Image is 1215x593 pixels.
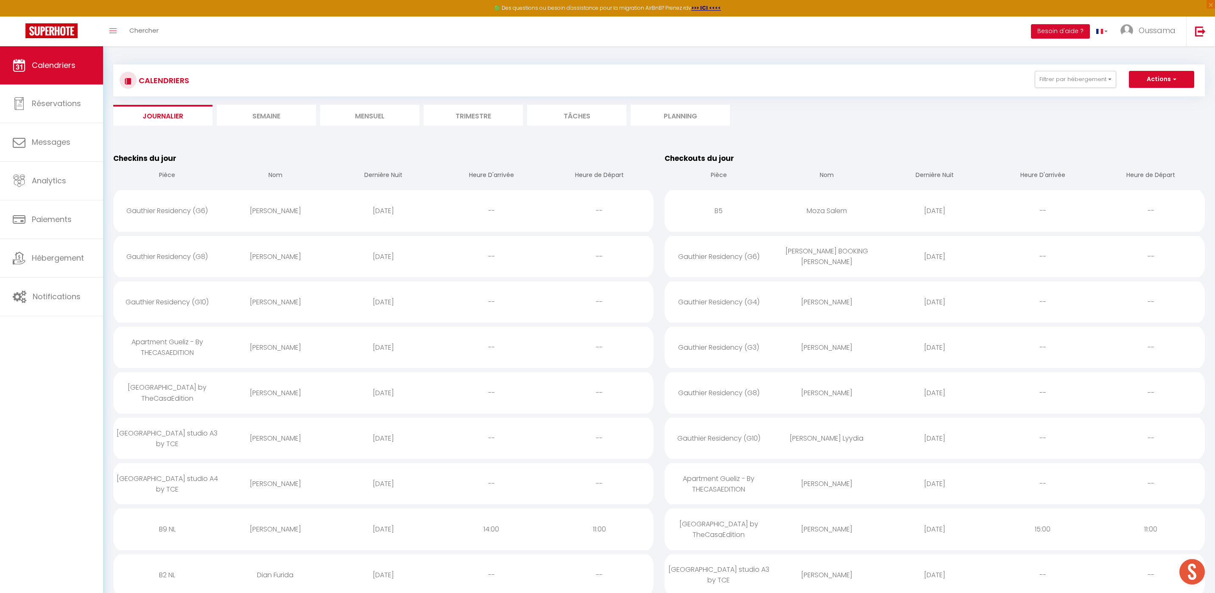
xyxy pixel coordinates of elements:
[1031,24,1090,39] button: Besoin d'aide ?
[881,379,989,407] div: [DATE]
[1097,470,1205,497] div: --
[665,288,773,316] div: Gauthier Residency (G4)
[1097,164,1205,188] th: Heure de Départ
[881,424,989,452] div: [DATE]
[32,98,81,109] span: Réservations
[631,105,730,126] li: Planning
[545,288,654,316] div: --
[221,334,330,361] div: [PERSON_NAME]
[881,288,989,316] div: [DATE]
[1129,71,1194,88] button: Actions
[881,243,989,270] div: [DATE]
[665,334,773,361] div: Gauthier Residency (G3)
[881,197,989,225] div: [DATE]
[330,334,438,361] div: [DATE]
[989,197,1097,225] div: --
[989,243,1097,270] div: --
[545,515,654,543] div: 11:00
[545,470,654,497] div: --
[773,237,881,275] div: [PERSON_NAME] BOOKING [PERSON_NAME]
[217,105,316,126] li: Semaine
[881,515,989,543] div: [DATE]
[437,334,545,361] div: --
[545,561,654,589] div: --
[221,424,330,452] div: [PERSON_NAME]
[330,515,438,543] div: [DATE]
[773,334,881,361] div: [PERSON_NAME]
[113,561,221,589] div: B2 NL
[1179,559,1205,585] div: Ouvrir le chat
[773,424,881,452] div: [PERSON_NAME] Lyydia
[1097,424,1205,452] div: --
[113,465,221,503] div: [GEOGRAPHIC_DATA] studio A4 by TCE
[989,515,1097,543] div: 15:00
[113,153,176,163] span: Checkins du jour
[989,379,1097,407] div: --
[881,470,989,497] div: [DATE]
[330,197,438,225] div: [DATE]
[665,197,773,225] div: B5
[1035,71,1116,88] button: Filtrer par hébergement
[773,515,881,543] div: [PERSON_NAME]
[773,561,881,589] div: [PERSON_NAME]
[1097,561,1205,589] div: --
[665,243,773,270] div: Gauthier Residency (G6)
[330,424,438,452] div: [DATE]
[32,60,75,70] span: Calendriers
[221,379,330,407] div: [PERSON_NAME]
[32,137,70,147] span: Messages
[32,253,84,263] span: Hébergement
[330,470,438,497] div: [DATE]
[437,424,545,452] div: --
[113,515,221,543] div: B9 NL
[1195,26,1206,37] img: logout
[437,515,545,543] div: 14:00
[123,17,165,46] a: Chercher
[113,243,221,270] div: Gauthier Residency (G8)
[1097,334,1205,361] div: --
[881,334,989,361] div: [DATE]
[330,243,438,270] div: [DATE]
[221,164,330,188] th: Nom
[545,164,654,188] th: Heure de Départ
[1097,243,1205,270] div: --
[665,153,734,163] span: Checkouts du jour
[113,288,221,316] div: Gauthier Residency (G10)
[773,288,881,316] div: [PERSON_NAME]
[773,164,881,188] th: Nom
[1114,17,1186,46] a: ... Oussama
[989,164,1097,188] th: Heure D'arrivée
[1097,379,1205,407] div: --
[665,379,773,407] div: Gauthier Residency (G8)
[330,561,438,589] div: [DATE]
[665,465,773,503] div: Apartment Gueliz - By THECASAEDITION
[221,561,330,589] div: Dian Furida
[437,243,545,270] div: --
[773,379,881,407] div: [PERSON_NAME]
[989,561,1097,589] div: --
[113,197,221,225] div: Gauthier Residency (G6)
[773,470,881,497] div: [PERSON_NAME]
[665,424,773,452] div: Gauthier Residency (G10)
[113,328,221,366] div: Apartment Gueliz - By THECASAEDITION
[32,175,66,186] span: Analytics
[545,379,654,407] div: --
[1120,24,1133,37] img: ...
[545,334,654,361] div: --
[330,164,438,188] th: Dernière Nuit
[221,288,330,316] div: [PERSON_NAME]
[221,470,330,497] div: [PERSON_NAME]
[989,288,1097,316] div: --
[545,424,654,452] div: --
[989,334,1097,361] div: --
[881,164,989,188] th: Dernière Nuit
[33,291,81,302] span: Notifications
[545,243,654,270] div: --
[691,4,721,11] a: >>> ICI <<<<
[129,26,159,35] span: Chercher
[1097,197,1205,225] div: --
[545,197,654,225] div: --
[437,164,545,188] th: Heure D'arrivée
[437,470,545,497] div: --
